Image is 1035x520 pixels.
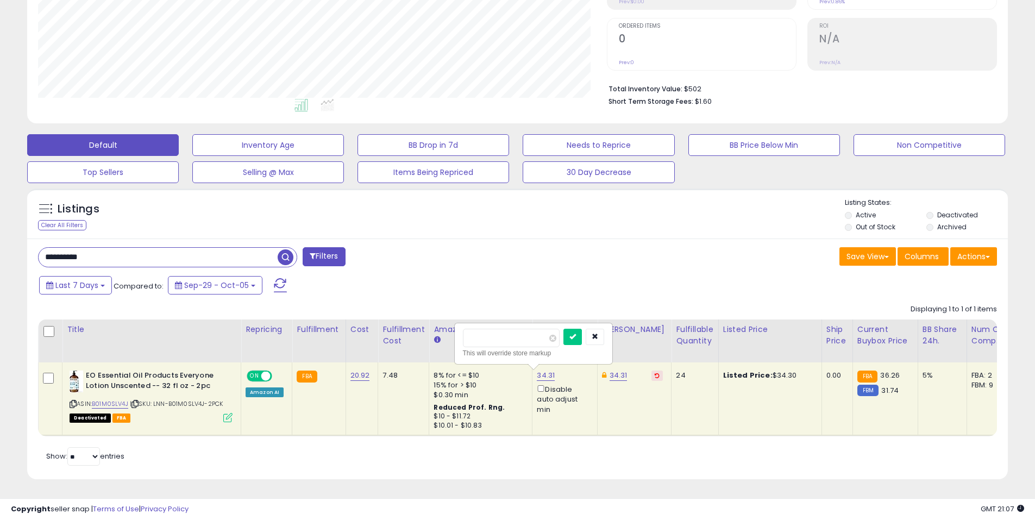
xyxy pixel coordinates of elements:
[905,251,939,262] span: Columns
[357,134,509,156] button: BB Drop in 7d
[11,504,189,515] div: seller snap | |
[602,324,667,335] div: [PERSON_NAME]
[27,134,179,156] button: Default
[723,324,817,335] div: Listed Price
[854,134,1005,156] button: Non Competitive
[537,383,589,415] div: Disable auto adjust min
[246,324,287,335] div: Repricing
[382,371,421,380] div: 7.48
[688,134,840,156] button: BB Price Below Min
[971,371,1007,380] div: FBA: 2
[676,324,713,347] div: Fulfillable Quantity
[246,387,284,397] div: Amazon AI
[609,97,693,106] b: Short Term Storage Fees:
[434,390,524,400] div: $0.30 min
[92,399,128,409] a: B01M0SLV4J
[819,59,840,66] small: Prev: N/A
[357,161,509,183] button: Items Being Repriced
[11,504,51,514] strong: Copyright
[857,324,913,347] div: Current Buybox Price
[881,385,899,396] span: 31.74
[168,276,262,295] button: Sep-29 - Oct-05
[619,33,796,47] h2: 0
[112,414,131,423] span: FBA
[911,304,997,315] div: Displaying 1 to 1 of 1 items
[819,33,996,47] h2: N/A
[856,210,876,220] label: Active
[898,247,949,266] button: Columns
[937,222,967,231] label: Archived
[297,324,341,335] div: Fulfillment
[856,222,895,231] label: Out of Stock
[434,403,505,412] b: Reduced Prof. Rng.
[819,23,996,29] span: ROI
[141,504,189,514] a: Privacy Policy
[114,281,164,291] span: Compared to:
[27,161,179,183] button: Top Sellers
[434,371,524,380] div: 8% for <= $10
[826,324,848,347] div: Ship Price
[382,324,424,347] div: Fulfillment Cost
[619,59,634,66] small: Prev: 0
[880,370,900,380] span: 36.26
[70,371,233,421] div: ASIN:
[58,202,99,217] h5: Listings
[971,380,1007,390] div: FBM: 9
[857,371,877,383] small: FBA
[434,335,440,345] small: Amazon Fees.
[923,371,958,380] div: 5%
[93,504,139,514] a: Terms of Use
[619,23,796,29] span: Ordered Items
[981,504,1024,514] span: 2025-10-13 21:07 GMT
[723,371,813,380] div: $34.30
[923,324,962,347] div: BB Share 24h.
[434,421,524,430] div: $10.01 - $10.83
[70,414,111,423] span: All listings that are unavailable for purchase on Amazon for any reason other than out-of-stock
[55,280,98,291] span: Last 7 Days
[350,324,374,335] div: Cost
[297,371,317,383] small: FBA
[523,134,674,156] button: Needs to Reprice
[248,372,261,381] span: ON
[839,247,896,266] button: Save View
[38,220,86,230] div: Clear All Filters
[192,161,344,183] button: Selling @ Max
[610,370,628,381] a: 34.31
[86,371,218,393] b: EO Essential Oil Products Everyone Lotion Unscented -- 32 fl oz - 2pc
[937,210,978,220] label: Deactivated
[523,161,674,183] button: 30 Day Decrease
[350,370,370,381] a: 20.92
[463,348,604,359] div: This will override store markup
[950,247,997,266] button: Actions
[184,280,249,291] span: Sep-29 - Oct-05
[537,370,555,381] a: 34.31
[857,385,879,396] small: FBM
[609,84,682,93] b: Total Inventory Value:
[845,198,1008,208] p: Listing States:
[39,276,112,295] button: Last 7 Days
[434,380,524,390] div: 15% for > $10
[826,371,844,380] div: 0.00
[676,371,710,380] div: 24
[67,324,236,335] div: Title
[434,412,524,421] div: $10 - $11.72
[46,451,124,461] span: Show: entries
[695,96,712,106] span: $1.60
[971,324,1011,347] div: Num of Comp.
[609,82,989,95] li: $502
[192,134,344,156] button: Inventory Age
[271,372,288,381] span: OFF
[130,399,223,408] span: | SKU: LNN-B01M0SLV4J-2PCK
[303,247,345,266] button: Filters
[70,371,83,392] img: 41Wy+YMbOML._SL40_.jpg
[723,370,773,380] b: Listed Price:
[434,324,528,335] div: Amazon Fees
